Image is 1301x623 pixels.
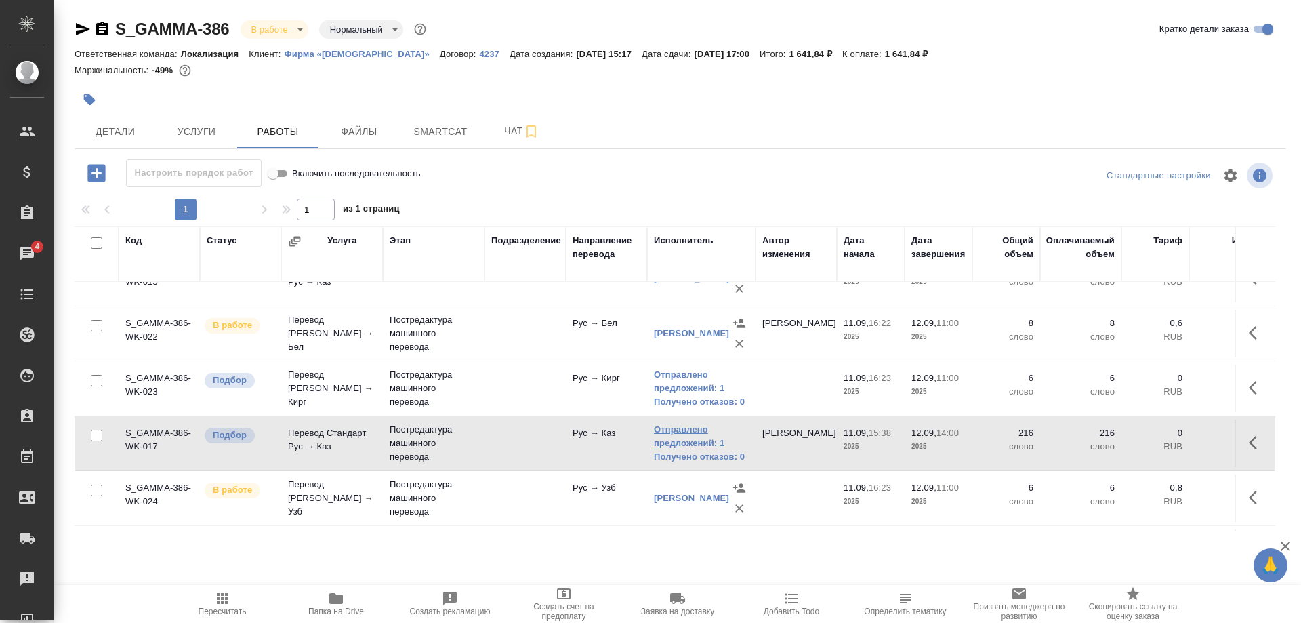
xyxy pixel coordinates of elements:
[911,495,966,508] p: 2025
[390,423,478,464] p: Постредактура машинного перевода
[911,428,936,438] p: 12.09,
[842,49,885,59] p: К оплате:
[390,368,478,409] p: Постредактура машинного перевода
[1196,385,1257,399] p: RUB
[1046,234,1115,261] div: Оплачиваемый объем
[911,440,966,454] p: 2025
[1128,426,1182,440] p: 0
[75,65,152,75] p: Маржинальность:
[844,385,898,399] p: 2025
[756,310,837,357] td: [PERSON_NAME]
[288,235,302,248] button: Сгруппировать
[1241,371,1273,404] button: Здесь прячутся важные кнопки
[1128,317,1182,330] p: 0,6
[979,495,1033,508] p: слово
[281,529,383,577] td: Проверка качества перевода (LQ...
[75,21,91,37] button: Скопировать ссылку для ЯМессенджера
[729,498,749,519] button: Удалить
[1128,371,1182,385] p: 0
[408,123,473,140] span: Smartcat
[152,65,176,75] p: -49%
[213,483,252,497] p: В работе
[936,428,959,438] p: 14:00
[869,483,891,493] p: 16:23
[1159,22,1249,36] span: Кратко детали заказа
[1047,426,1115,440] p: 216
[756,420,837,467] td: [PERSON_NAME]
[26,240,47,254] span: 4
[1254,548,1287,582] button: 🙏
[979,330,1033,344] p: слово
[510,49,576,59] p: Дата создания:
[844,495,898,508] p: 2025
[654,450,749,464] a: Получено отказов: 0
[484,529,566,577] td: LegalQA
[1196,426,1257,440] p: 0
[844,330,898,344] p: 2025
[566,365,647,412] td: Рус → Кирг
[213,428,247,442] p: Подбор
[566,529,647,577] td: Рус → Каз
[1214,159,1247,192] span: Настроить таблицу
[247,24,292,35] button: В работе
[343,201,400,220] span: из 1 страниц
[576,49,642,59] p: [DATE] 15:17
[1196,440,1257,454] p: RUB
[176,62,194,79] button: 2034.20 RUB;
[327,234,356,247] div: Услуга
[203,317,274,335] div: Исполнитель выполняет работу
[411,20,429,38] button: Доп статусы указывают на важность/срочность заказа
[213,374,247,387] p: Подбор
[642,49,694,59] p: Дата сдачи:
[119,365,200,412] td: S_GAMMA-386-WK-023
[760,49,789,59] p: Итого:
[213,319,252,332] p: В работе
[654,368,749,395] a: Отправлено предложений: 1
[979,426,1033,440] p: 216
[1047,385,1115,399] p: слово
[979,481,1033,495] p: 6
[203,371,274,390] div: Можно подбирать исполнителей
[1196,495,1257,508] p: RUB
[285,47,440,59] a: Фирма «[DEMOGRAPHIC_DATA]»
[75,49,181,59] p: Ответственная команда:
[762,234,830,261] div: Автор изменения
[181,49,249,59] p: Локализация
[1241,481,1273,514] button: Здесь прячутся важные кнопки
[729,334,749,354] button: Удалить
[911,318,936,328] p: 12.09,
[390,234,411,247] div: Этап
[844,483,869,493] p: 11.09,
[1128,385,1182,399] p: RUB
[654,493,729,503] a: [PERSON_NAME]
[1047,330,1115,344] p: слово
[844,440,898,454] p: 2025
[390,313,478,354] p: Постредактура машинного перевода
[566,475,647,522] td: Рус → Узб
[245,123,310,140] span: Работы
[844,318,869,328] p: 11.09,
[911,483,936,493] p: 12.09,
[1196,371,1257,385] p: 0
[911,330,966,344] p: 2025
[164,123,229,140] span: Услуги
[119,475,200,522] td: S_GAMMA-386-WK-024
[566,310,647,357] td: Рус → Бел
[911,385,966,399] p: 2025
[1047,317,1115,330] p: 8
[789,49,843,59] p: 1 641,84 ₽
[936,318,959,328] p: 11:00
[1103,165,1214,186] div: split button
[979,385,1033,399] p: слово
[1153,234,1182,247] div: Тариф
[326,24,387,35] button: Нормальный
[936,373,959,383] p: 11:00
[1232,234,1257,247] div: Итого
[241,20,308,39] div: В работе
[1047,371,1115,385] p: 6
[3,237,51,270] a: 4
[119,310,200,357] td: S_GAMMA-386-WK-022
[83,123,148,140] span: Детали
[756,529,837,577] td: [PERSON_NAME]
[78,159,115,187] button: Добавить работу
